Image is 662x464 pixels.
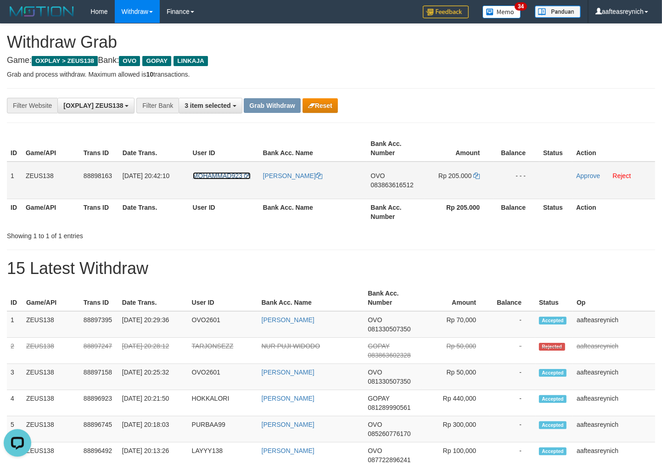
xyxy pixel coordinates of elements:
td: aafteasreynich [573,311,655,338]
span: OVO [368,316,382,324]
td: TARJONSEZZ [188,338,258,364]
span: Rejected [539,343,565,351]
th: Op [573,285,655,311]
th: Date Trans. [119,135,189,162]
span: [DATE] 20:42:10 [123,172,169,179]
td: aafteasreynich [573,390,655,416]
td: OVO2601 [188,311,258,338]
td: - [490,364,535,390]
span: OVO [368,369,382,376]
td: ZEUS138 [22,338,80,364]
span: OXPLAY > ZEUS138 [32,56,98,66]
a: NUR PUJI WIDODO [262,342,320,350]
span: LINKAJA [174,56,208,66]
td: [DATE] 20:25:32 [118,364,188,390]
strong: 10 [146,71,153,78]
td: 5 [7,416,22,442]
th: Balance [490,285,535,311]
th: User ID [189,135,259,162]
span: Rp 205.000 [438,172,471,179]
th: User ID [188,285,258,311]
th: User ID [189,199,259,225]
th: Bank Acc. Number [364,285,422,311]
a: Reject [613,172,631,179]
td: aafteasreynich [573,338,655,364]
td: Rp 440,000 [422,390,490,416]
h4: Game: Bank: [7,56,655,65]
th: Status [539,135,572,162]
span: Accepted [539,421,567,429]
span: GOPAY [142,56,171,66]
td: ZEUS138 [22,416,80,442]
h1: Withdraw Grab [7,33,655,51]
span: 88898163 [84,172,112,179]
th: ID [7,285,22,311]
img: panduan.png [535,6,581,18]
button: Open LiveChat chat widget [4,4,31,31]
td: HOKKALORI [188,390,258,416]
td: 1 [7,311,22,338]
div: Showing 1 to 1 of 1 entries [7,228,269,240]
td: [DATE] 20:28:12 [118,338,188,364]
td: 88896745 [80,416,118,442]
td: - [490,338,535,364]
th: Date Trans. [119,199,189,225]
span: [OXPLAY] ZEUS138 [63,102,123,109]
td: 1 [7,162,22,199]
button: [OXPLAY] ZEUS138 [57,98,135,113]
span: MOHAMMAD923 [193,172,242,179]
td: Rp 300,000 [422,416,490,442]
img: MOTION_logo.png [7,5,77,18]
span: 3 item selected [185,102,230,109]
span: Copy 085260776170 to clipboard [368,430,410,437]
a: [PERSON_NAME] [262,447,314,454]
span: 34 [515,2,527,11]
a: [PERSON_NAME] [262,395,314,402]
th: Trans ID [80,135,119,162]
th: Game/API [22,285,80,311]
span: OVO [370,172,385,179]
div: Filter Bank [136,98,179,113]
td: ZEUS138 [22,162,80,199]
th: ID [7,199,22,225]
th: Game/API [22,199,80,225]
th: Balance [494,199,539,225]
th: Balance [494,135,539,162]
td: - - - [494,162,539,199]
td: ZEUS138 [22,311,80,338]
button: 3 item selected [179,98,242,113]
th: Date Trans. [118,285,188,311]
td: - [490,416,535,442]
th: Amount [422,285,490,311]
span: Accepted [539,447,567,455]
th: Status [539,199,572,225]
th: Bank Acc. Number [367,199,425,225]
th: Trans ID [80,285,118,311]
h1: 15 Latest Withdraw [7,259,655,278]
th: Status [535,285,573,311]
span: OVO [368,447,382,454]
td: - [490,311,535,338]
th: Bank Acc. Name [258,285,365,311]
th: Trans ID [80,199,119,225]
span: Accepted [539,317,567,324]
td: 88897395 [80,311,118,338]
td: Rp 50,000 [422,364,490,390]
span: Accepted [539,369,567,377]
a: Copy 205000 to clipboard [473,172,480,179]
td: ZEUS138 [22,364,80,390]
td: [DATE] 20:18:03 [118,416,188,442]
td: 88897247 [80,338,118,364]
span: Copy 081289990561 to clipboard [368,404,410,411]
th: Bank Acc. Name [259,135,367,162]
p: Grab and process withdraw. Maximum allowed is transactions. [7,70,655,79]
td: OVO2601 [188,364,258,390]
th: Game/API [22,135,80,162]
td: aafteasreynich [573,364,655,390]
th: ID [7,135,22,162]
td: PURBAA99 [188,416,258,442]
a: [PERSON_NAME] [263,172,322,179]
th: Action [572,199,655,225]
span: GOPAY [368,395,389,402]
td: 4 [7,390,22,416]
